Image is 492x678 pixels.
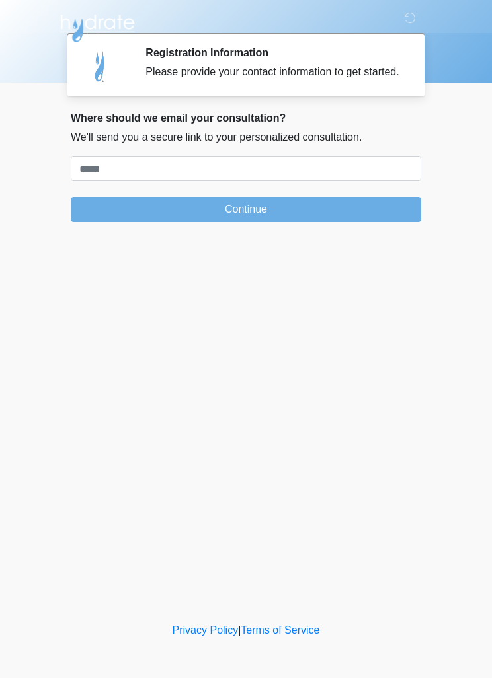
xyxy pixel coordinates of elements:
[238,624,241,636] a: |
[241,624,319,636] a: Terms of Service
[71,130,421,145] p: We'll send you a secure link to your personalized consultation.
[71,197,421,222] button: Continue
[58,10,137,43] img: Hydrate IV Bar - Scottsdale Logo
[173,624,239,636] a: Privacy Policy
[145,64,401,80] div: Please provide your contact information to get started.
[81,46,120,86] img: Agent Avatar
[71,112,421,124] h2: Where should we email your consultation?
